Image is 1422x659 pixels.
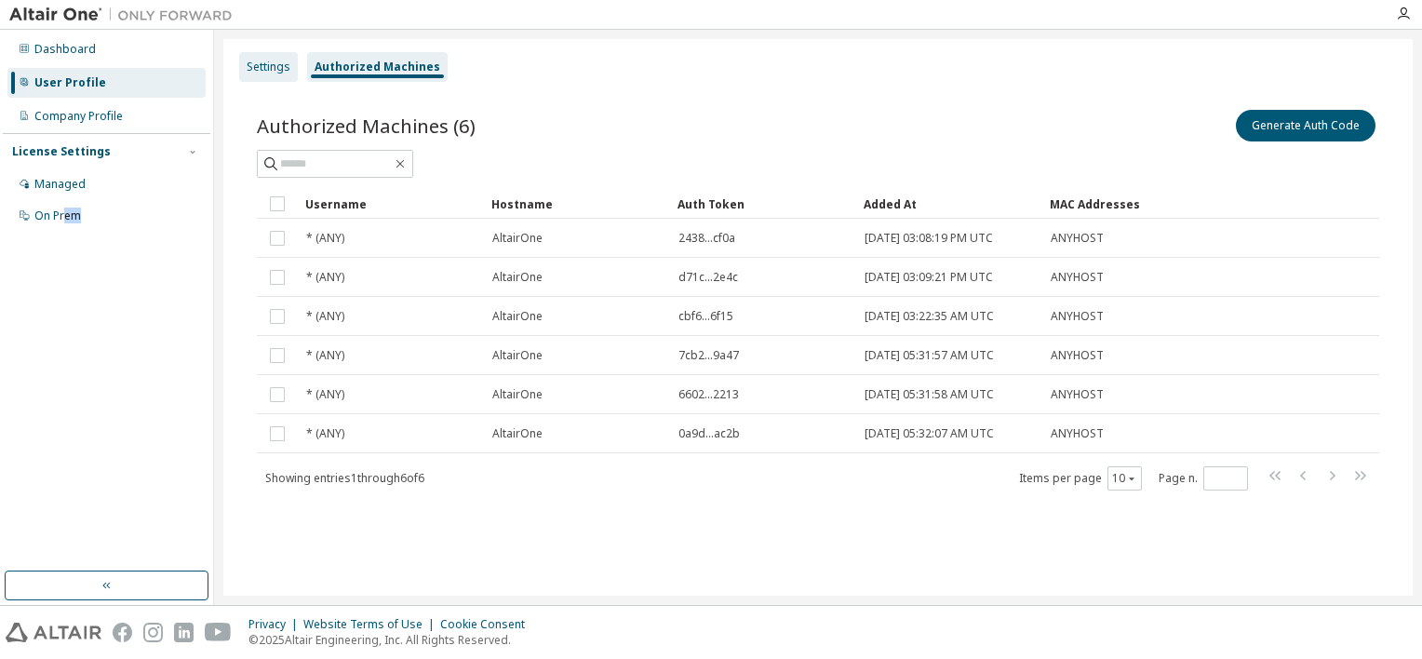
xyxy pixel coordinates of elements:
[12,144,111,159] div: License Settings
[306,387,344,402] span: * (ANY)
[1051,309,1104,324] span: ANYHOST
[34,109,123,124] div: Company Profile
[1051,348,1104,363] span: ANYHOST
[205,623,232,642] img: youtube.svg
[1050,189,1184,219] div: MAC Addresses
[6,623,101,642] img: altair_logo.svg
[865,231,993,246] span: [DATE] 03:08:19 PM UTC
[865,309,994,324] span: [DATE] 03:22:35 AM UTC
[306,348,344,363] span: * (ANY)
[34,42,96,57] div: Dashboard
[491,189,663,219] div: Hostname
[492,426,543,441] span: AltairOne
[306,270,344,285] span: * (ANY)
[865,348,994,363] span: [DATE] 05:31:57 AM UTC
[1051,426,1104,441] span: ANYHOST
[315,60,440,74] div: Authorized Machines
[34,75,106,90] div: User Profile
[440,617,536,632] div: Cookie Consent
[1159,466,1248,491] span: Page n.
[678,231,735,246] span: 2438...cf0a
[248,617,303,632] div: Privacy
[865,387,994,402] span: [DATE] 05:31:58 AM UTC
[265,470,424,486] span: Showing entries 1 through 6 of 6
[492,231,543,246] span: AltairOne
[865,426,994,441] span: [DATE] 05:32:07 AM UTC
[247,60,290,74] div: Settings
[1019,466,1142,491] span: Items per page
[492,270,543,285] span: AltairOne
[143,623,163,642] img: instagram.svg
[678,270,738,285] span: d71c...2e4c
[678,348,739,363] span: 7cb2...9a47
[174,623,194,642] img: linkedin.svg
[1051,387,1104,402] span: ANYHOST
[492,348,543,363] span: AltairOne
[248,632,536,648] p: © 2025 Altair Engineering, Inc. All Rights Reserved.
[492,309,543,324] span: AltairOne
[1112,471,1137,486] button: 10
[34,208,81,223] div: On Prem
[34,177,86,192] div: Managed
[306,309,344,324] span: * (ANY)
[9,6,242,24] img: Altair One
[678,426,740,441] span: 0a9d...ac2b
[864,189,1035,219] div: Added At
[303,617,440,632] div: Website Terms of Use
[492,387,543,402] span: AltairOne
[678,309,733,324] span: cbf6...6f15
[306,426,344,441] span: * (ANY)
[678,387,739,402] span: 6602...2213
[113,623,132,642] img: facebook.svg
[1051,270,1104,285] span: ANYHOST
[677,189,849,219] div: Auth Token
[257,113,476,139] span: Authorized Machines (6)
[865,270,993,285] span: [DATE] 03:09:21 PM UTC
[305,189,476,219] div: Username
[1051,231,1104,246] span: ANYHOST
[1236,110,1375,141] button: Generate Auth Code
[306,231,344,246] span: * (ANY)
